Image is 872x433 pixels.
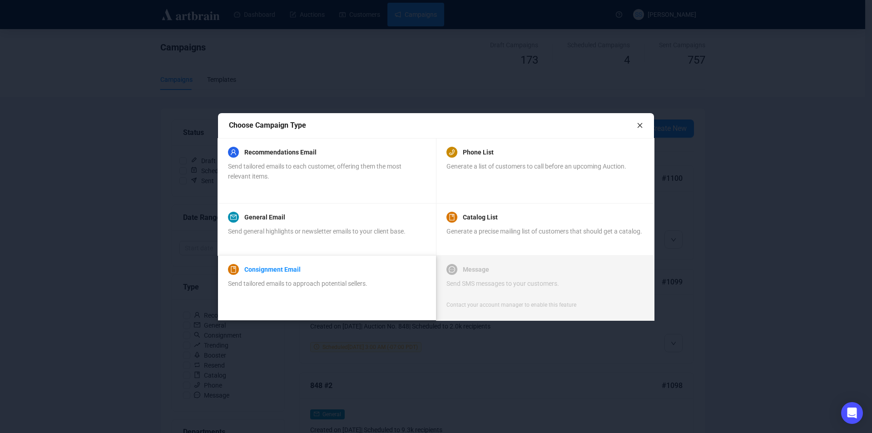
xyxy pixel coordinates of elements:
div: Contact your account manager to enable this feature [446,300,576,309]
span: Generate a precise mailing list of customers that should get a catalog. [446,228,642,235]
span: Send SMS messages to your customers. [446,280,559,287]
a: Phone List [463,147,494,158]
a: Message [463,264,489,275]
span: book [449,214,455,220]
span: close [637,122,643,129]
span: user [230,149,237,155]
span: Send tailored emails to each customer, offering them the most relevant items. [228,163,401,180]
a: Consignment Email [244,264,301,275]
span: Generate a list of customers to call before an upcoming Auction. [446,163,626,170]
span: book [230,266,237,273]
a: Recommendations Email [244,147,317,158]
span: phone [449,149,455,155]
div: Choose Campaign Type [229,119,637,131]
span: Send tailored emails to approach potential sellers. [228,280,367,287]
span: mail [230,214,237,220]
span: message [449,266,455,273]
div: Open Intercom Messenger [841,402,863,424]
span: Send general highlights or newsletter emails to your client base. [228,228,406,235]
a: Catalog List [463,212,498,223]
a: General Email [244,212,285,223]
